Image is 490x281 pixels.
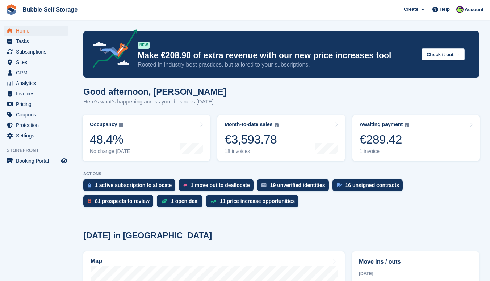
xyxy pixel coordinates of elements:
[275,123,279,127] img: icon-info-grey-7440780725fd019a000dd9b08b2336e03edf1995a4989e88bcd33f0948082b44.svg
[16,156,59,166] span: Booking Portal
[359,257,472,266] h2: Move ins / outs
[352,115,480,161] a: Awaiting payment €289.42 1 invoice
[456,6,464,13] img: Tom Gilmore
[16,57,59,67] span: Sites
[206,195,302,211] a: 11 price increase opportunities
[16,110,59,120] span: Coupons
[225,122,272,128] div: Month-to-date sales
[217,115,345,161] a: Month-to-date sales €3,593.78 18 invoices
[16,89,59,99] span: Invoices
[157,195,206,211] a: 1 open deal
[83,179,179,195] a: 1 active subscription to allocate
[60,157,68,165] a: Preview store
[4,120,68,130] a: menu
[225,132,278,147] div: €3,593.78
[465,6,483,13] span: Account
[16,78,59,88] span: Analytics
[359,271,472,277] div: [DATE]
[138,61,416,69] p: Rooted in industry best practices, but tailored to your subscriptions.
[83,171,479,176] p: ACTIONS
[440,6,450,13] span: Help
[119,123,123,127] img: icon-info-grey-7440780725fd019a000dd9b08b2336e03edf1995a4989e88bcd33f0948082b44.svg
[4,156,68,166] a: menu
[20,4,80,16] a: Bubble Self Storage
[16,36,59,46] span: Tasks
[405,123,409,127] img: icon-info-grey-7440780725fd019a000dd9b08b2336e03edf1995a4989e88bcd33f0948082b44.svg
[6,4,17,15] img: stora-icon-8386f47178a22dfd0bd8f6a31ec36ba5ce8667c1dd55bd0f319d3a0aa187defe.svg
[261,183,267,187] img: verify_identity-adf6edd0f0f0b5bbfe63781bf79b02c33cf7c696d77639b501bdc392416b5a36.svg
[16,26,59,36] span: Home
[88,199,91,203] img: prospect-51fa495bee0391a8d652442698ab0144808aea92771e9ea1ae160a38d050c398.svg
[4,131,68,141] a: menu
[95,198,150,204] div: 81 prospects to review
[7,147,72,154] span: Storefront
[179,179,257,195] a: 1 move out to deallocate
[190,182,250,188] div: 1 move out to deallocate
[4,110,68,120] a: menu
[16,68,59,78] span: CRM
[161,199,167,204] img: deal-1b604bf984904fb50ccaf53a9ad4b4a5d6e5aea283cecdc64d6e3604feb123c2.svg
[4,47,68,57] a: menu
[4,68,68,78] a: menu
[345,182,399,188] div: 16 unsigned contracts
[210,200,216,203] img: price_increase_opportunities-93ffe204e8149a01c8c9dc8f82e8f89637d9d84a8eef4429ea346261dce0b2c0.svg
[257,179,332,195] a: 19 unverified identities
[90,122,117,128] div: Occupancy
[4,89,68,99] a: menu
[4,99,68,109] a: menu
[225,148,278,154] div: 18 invoices
[83,87,226,97] h1: Good afternoon, [PERSON_NAME]
[138,50,416,61] p: Make €208.90 of extra revenue with our new price increases tool
[360,132,409,147] div: €289.42
[91,258,102,264] h2: Map
[4,36,68,46] a: menu
[16,99,59,109] span: Pricing
[83,195,157,211] a: 81 prospects to review
[138,42,150,49] div: NEW
[83,115,210,161] a: Occupancy 48.4% No change [DATE]
[83,231,212,240] h2: [DATE] in [GEOGRAPHIC_DATA]
[16,120,59,130] span: Protection
[90,148,132,154] div: No change [DATE]
[360,148,409,154] div: 1 invoice
[95,182,172,188] div: 1 active subscription to allocate
[422,48,465,60] button: Check it out →
[171,198,199,204] div: 1 open deal
[270,182,325,188] div: 19 unverified identities
[220,198,295,204] div: 11 price increase opportunities
[16,47,59,57] span: Subscriptions
[4,57,68,67] a: menu
[90,132,132,147] div: 48.4%
[183,183,187,187] img: move_outs_to_deallocate_icon-f764333ba52eb49d3ac5e1228854f67142a1ed5810a6f6cc68b1a99e826820c5.svg
[4,78,68,88] a: menu
[83,98,226,106] p: Here's what's happening across your business [DATE]
[360,122,403,128] div: Awaiting payment
[337,183,342,187] img: contract_signature_icon-13c848040528278c33f63329250d36e43548de30e8caae1d1a13099fd9432cc5.svg
[404,6,418,13] span: Create
[332,179,407,195] a: 16 unsigned contracts
[4,26,68,36] a: menu
[88,183,91,188] img: active_subscription_to_allocate_icon-d502201f5373d7db506a760aba3b589e785aa758c864c3986d89f69b8ff3...
[16,131,59,141] span: Settings
[87,29,137,71] img: price-adjustments-announcement-icon-8257ccfd72463d97f412b2fc003d46551f7dbcb40ab6d574587a9cd5c0d94...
